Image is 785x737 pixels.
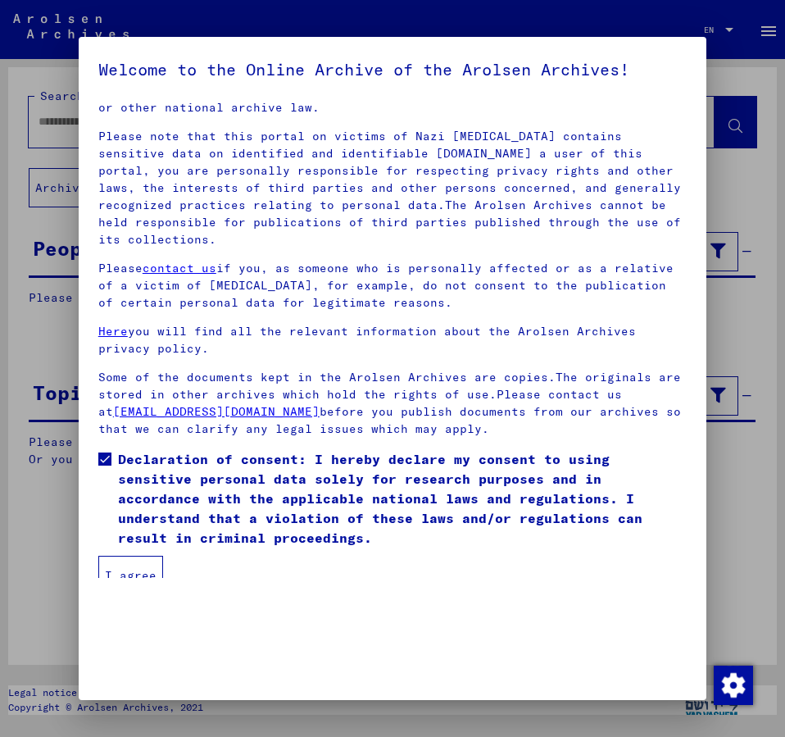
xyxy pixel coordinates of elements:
button: I agree [98,556,163,595]
p: you will find all the relevant information about the Arolsen Archives privacy policy. [98,323,687,357]
a: contact us [143,261,216,275]
p: Please note that this portal on victims of Nazi [MEDICAL_DATA] contains sensitive data on identif... [98,128,687,248]
span: Declaration of consent: I hereby declare my consent to using sensitive personal data solely for r... [118,449,687,548]
div: Change consent [713,665,752,704]
p: Some of the documents kept in the Arolsen Archives are copies.The originals are stored in other a... [98,369,687,438]
a: Here [98,324,128,339]
img: Change consent [714,666,753,705]
p: Please if you, as someone who is personally affected or as a relative of a victim of [MEDICAL_DAT... [98,260,687,312]
a: [EMAIL_ADDRESS][DOMAIN_NAME] [113,404,320,419]
h5: Welcome to the Online Archive of the Arolsen Archives! [98,57,687,83]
